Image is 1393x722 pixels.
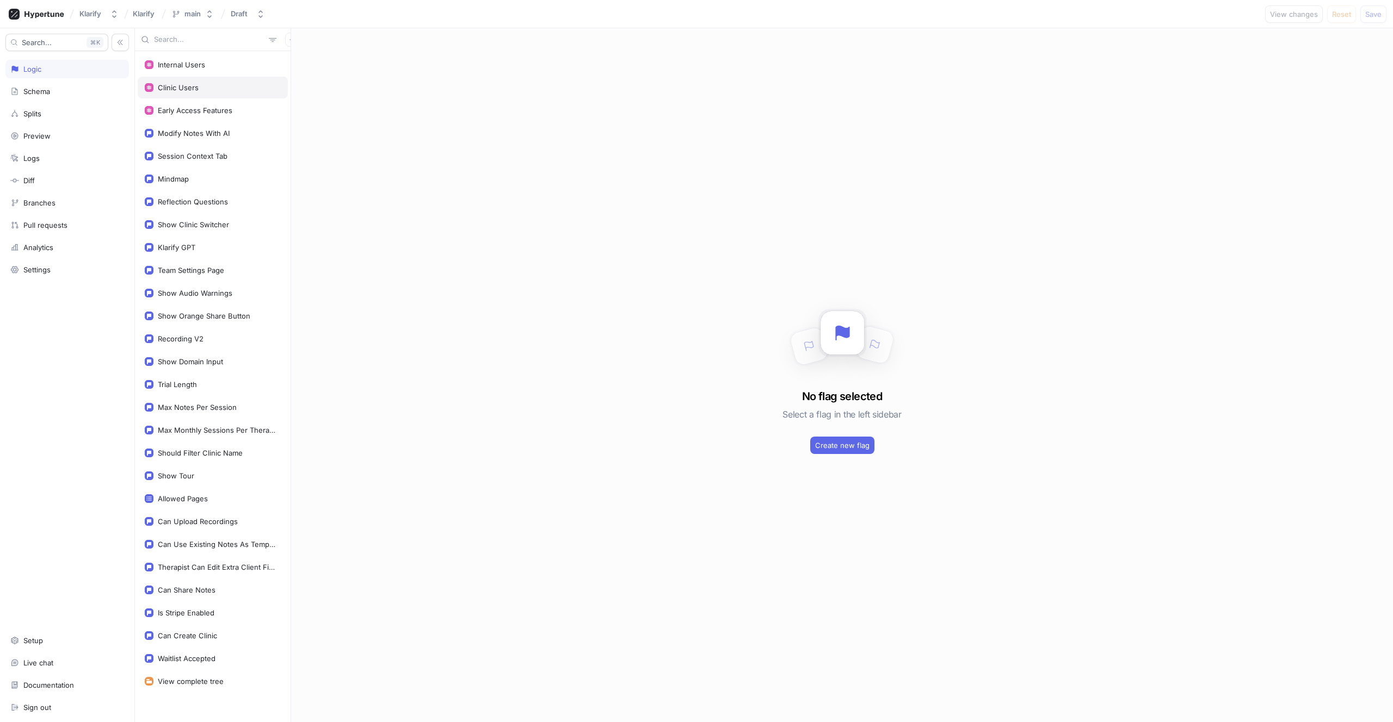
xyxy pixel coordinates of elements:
[158,494,208,503] div: Allowed Pages
[158,380,197,389] div: Trial Length
[158,608,214,617] div: Is Stripe Enabled
[158,517,238,526] div: Can Upload Recordings
[158,586,215,594] div: Can Share Notes
[158,152,227,160] div: Session Context Tab
[158,357,223,366] div: Show Domain Input
[1265,5,1323,23] button: View changes
[23,265,51,274] div: Settings
[79,9,101,18] div: Klarify
[782,404,901,424] h5: Select a flag in the left sidebar
[158,334,204,343] div: Recording V2
[23,65,41,73] div: Logic
[23,198,56,207] div: Branches
[23,132,51,140] div: Preview
[810,437,874,454] button: Create new flag
[158,243,195,252] div: Klarify GPT
[158,106,232,115] div: Early Access Features
[184,9,201,18] div: main
[23,681,74,689] div: Documentation
[158,83,199,92] div: Clinic Users
[23,109,41,118] div: Splits
[23,703,51,712] div: Sign out
[158,266,224,275] div: Team Settings Page
[1327,5,1356,23] button: Reset
[231,9,248,18] div: Draft
[158,220,229,229] div: Show Clinic Switcher
[23,176,35,185] div: Diff
[158,426,276,434] div: Max Monthly Sessions Per Therapist
[158,129,230,138] div: Modify Notes With AI
[23,243,53,252] div: Analytics
[23,636,43,645] div: Setup
[158,540,276,549] div: Can Use Existing Notes As Template References
[226,5,269,23] button: Draft
[5,34,108,51] button: Search...K
[22,39,52,46] span: Search...
[815,442,870,449] span: Create new flag
[1332,11,1351,17] span: Reset
[154,34,264,45] input: Search...
[158,289,232,297] div: Show Audio Warnings
[23,221,67,229] div: Pull requests
[1360,5,1386,23] button: Save
[158,654,215,663] div: Waitlist Accepted
[5,676,129,694] a: Documentation
[23,154,40,163] div: Logs
[23,658,53,667] div: Live chat
[158,677,224,686] div: View complete tree
[158,197,228,206] div: Reflection Questions
[158,471,194,480] div: Show Tour
[158,175,189,183] div: Mindmap
[1365,11,1382,17] span: Save
[158,631,217,640] div: Can Create Clinic
[158,312,250,320] div: Show Orange Share Button
[158,563,276,571] div: Therapist Can Edit Extra Client Fields
[133,10,155,17] span: Klarify
[158,449,243,457] div: Should Filter Clinic Name
[23,87,50,96] div: Schema
[75,5,123,23] button: Klarify
[87,37,103,48] div: K
[158,403,237,412] div: Max Notes Per Session
[802,388,882,404] h3: No flag selected
[158,60,205,69] div: Internal Users
[167,5,218,23] button: main
[1270,11,1318,17] span: View changes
